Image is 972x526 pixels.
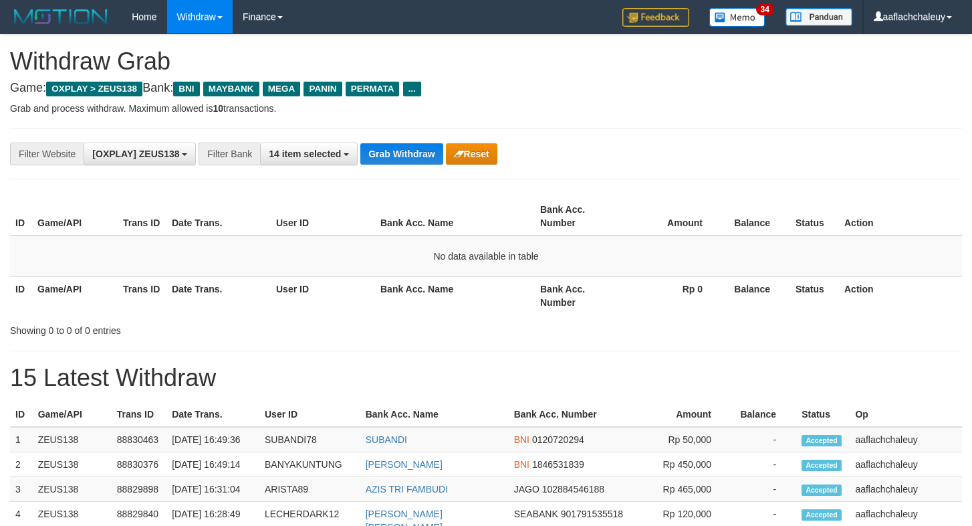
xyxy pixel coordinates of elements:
span: Accepted [802,509,842,521]
th: Trans ID [118,197,166,236]
img: panduan.png [785,8,852,26]
h1: Withdraw Grab [10,48,962,75]
td: 88830463 [112,427,166,452]
th: User ID [271,276,375,315]
span: [OXPLAY] ZEUS138 [92,149,179,159]
td: ZEUS138 [33,477,112,502]
th: Balance [723,276,790,315]
a: SUBANDI [366,434,407,445]
td: ZEUS138 [33,427,112,452]
th: Trans ID [118,276,166,315]
td: [DATE] 16:49:36 [166,427,259,452]
th: User ID [259,402,360,427]
th: Rp 0 [620,276,723,315]
span: SEABANK [514,509,558,519]
span: BNI [514,459,529,470]
td: [DATE] 16:49:14 [166,452,259,477]
td: 88830376 [112,452,166,477]
th: ID [10,402,33,427]
th: Action [839,197,962,236]
th: Bank Acc. Name [360,402,509,427]
td: Rp 50,000 [636,427,731,452]
td: aaflachchaleuy [850,452,962,477]
th: Date Trans. [166,402,259,427]
th: Action [839,276,962,315]
td: Rp 450,000 [636,452,731,477]
span: Accepted [802,485,842,496]
td: [DATE] 16:31:04 [166,477,259,502]
th: Amount [620,197,723,236]
th: User ID [271,197,375,236]
th: Game/API [33,402,112,427]
th: Date Trans. [166,276,271,315]
th: Op [850,402,962,427]
td: 1 [10,427,33,452]
img: Button%20Memo.svg [709,8,765,27]
span: Copy 0120720294 to clipboard [532,434,584,445]
td: ARISTA89 [259,477,360,502]
p: Grab and process withdraw. Maximum allowed is transactions. [10,102,962,115]
span: BNI [173,82,199,96]
th: Balance [731,402,796,427]
button: Grab Withdraw [360,143,443,165]
th: Game/API [32,276,118,315]
span: Accepted [802,435,842,446]
span: MAYBANK [203,82,259,96]
span: PERMATA [346,82,400,96]
td: aaflachchaleuy [850,477,962,502]
th: Date Trans. [166,197,271,236]
div: Showing 0 to 0 of 0 entries [10,319,395,337]
td: - [731,427,796,452]
th: Bank Acc. Name [375,197,535,236]
td: No data available in table [10,236,962,277]
span: PANIN [303,82,342,96]
a: AZIS TRI FAMBUDI [366,484,448,495]
th: Game/API [32,197,118,236]
th: ID [10,276,32,315]
span: 34 [756,3,774,15]
span: OXPLAY > ZEUS138 [46,82,142,96]
span: Accepted [802,460,842,471]
th: Status [790,276,839,315]
td: SUBANDI78 [259,427,360,452]
div: Filter Website [10,143,84,165]
td: 2 [10,452,33,477]
span: Copy 102884546188 to clipboard [542,484,604,495]
button: [OXPLAY] ZEUS138 [84,143,196,165]
th: Bank Acc. Number [535,197,620,236]
td: BANYAKUNTUNG [259,452,360,477]
th: Bank Acc. Number [509,402,637,427]
td: 88829898 [112,477,166,502]
span: ... [403,82,421,96]
span: Copy 1846531839 to clipboard [532,459,584,470]
h4: Game: Bank: [10,82,962,95]
th: ID [10,197,32,236]
span: 14 item selected [269,149,341,159]
th: Status [790,197,839,236]
td: - [731,452,796,477]
th: Status [796,402,850,427]
img: Feedback.jpg [622,8,689,27]
td: - [731,477,796,502]
td: Rp 465,000 [636,477,731,502]
button: 14 item selected [260,143,358,165]
td: 3 [10,477,33,502]
td: aaflachchaleuy [850,427,962,452]
strong: 10 [213,103,223,114]
th: Trans ID [112,402,166,427]
th: Bank Acc. Number [535,276,620,315]
span: Copy 901791535518 to clipboard [561,509,623,519]
span: MEGA [263,82,301,96]
h1: 15 Latest Withdraw [10,365,962,391]
a: [PERSON_NAME] [366,459,443,470]
img: MOTION_logo.png [10,7,112,27]
span: BNI [514,434,529,445]
th: Balance [723,197,790,236]
th: Amount [636,402,731,427]
td: ZEUS138 [33,452,112,477]
th: Bank Acc. Name [375,276,535,315]
div: Filter Bank [199,143,260,165]
button: Reset [446,143,497,165]
span: JAGO [514,484,539,495]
